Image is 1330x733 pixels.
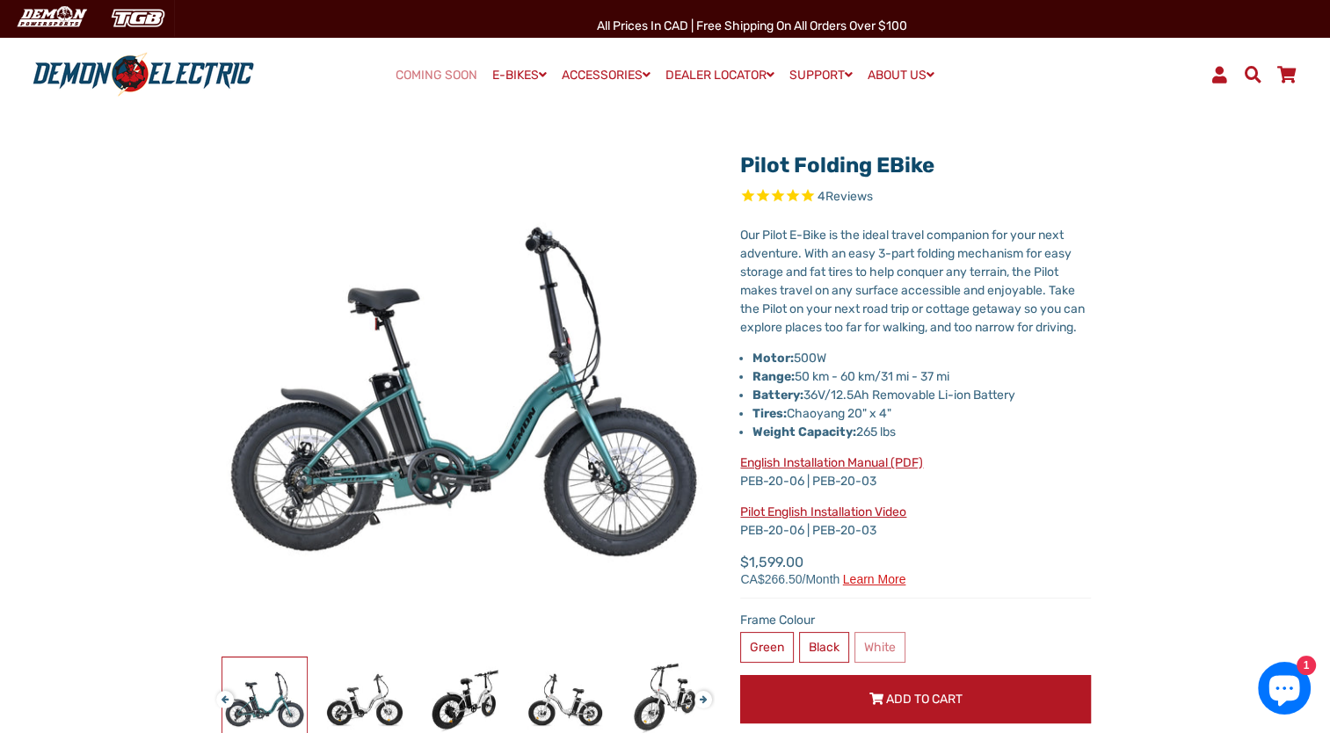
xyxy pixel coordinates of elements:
[799,632,849,663] label: Black
[752,425,856,439] strong: Weight Capacity:
[818,189,873,204] span: 4 reviews
[740,675,1091,723] button: Add to Cart
[556,62,657,88] a: ACCESSORIES
[694,682,705,702] button: Next
[752,406,787,421] strong: Tires:
[740,187,1091,207] span: Rated 5.0 out of 5 stars 4 reviews
[740,455,923,470] a: English Installation Manual (PDF)
[659,62,781,88] a: DEALER LOCATOR
[597,18,907,33] span: All Prices in CAD | Free shipping on all orders over $100
[783,62,859,88] a: SUPPORT
[102,4,174,33] img: TGB Canada
[9,4,93,33] img: Demon Electric
[752,351,794,366] strong: Motor:
[389,63,483,88] a: COMING SOON
[752,388,1015,403] span: 36V/12.5Ah Removable Li-ion Battery
[740,504,906,519] a: Pilot English Installation Video
[886,692,963,707] span: Add to Cart
[26,52,260,98] img: Demon Electric logo
[752,406,891,421] span: Chaoyang 20" x 4"
[740,503,1091,540] p: PEB-20-06 | PEB-20-03
[854,632,905,663] label: White
[752,423,1091,441] p: 265 lbs
[740,454,1091,490] p: PEB-20-06 | PEB-20-03
[794,351,826,366] span: 500W
[752,369,949,384] span: 50 km - 60 km/31 mi - 37 mi
[740,226,1091,337] p: Our Pilot E-Bike is the ideal travel companion for your next adventure. With an easy 3-part foldi...
[740,632,794,663] label: Green
[1253,662,1316,719] inbox-online-store-chat: Shopify online store chat
[740,611,1091,629] label: Frame Colour
[740,552,905,585] span: $1,599.00
[486,62,553,88] a: E-BIKES
[740,153,934,178] a: Pilot Folding eBike
[752,388,803,403] strong: Battery:
[216,682,227,702] button: Previous
[825,189,873,204] span: Reviews
[752,369,795,384] strong: Range:
[861,62,941,88] a: ABOUT US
